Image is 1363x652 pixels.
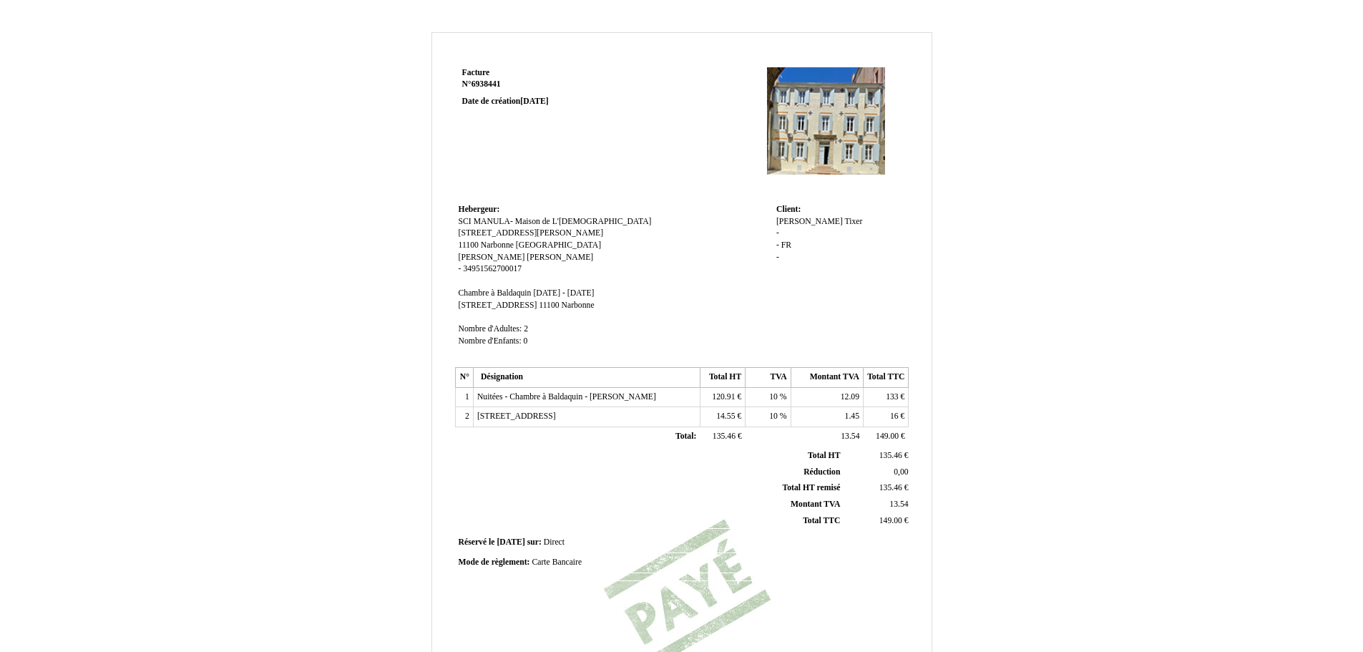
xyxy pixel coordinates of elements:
td: € [843,512,911,529]
img: logo [746,67,905,175]
span: [DATE] [497,537,524,547]
span: 10 [769,412,778,421]
span: Narbonne [562,301,595,310]
th: Montant TVA [791,368,863,388]
span: 1.45 [845,412,859,421]
td: 1 [455,387,473,407]
span: sur: [527,537,542,547]
span: - [776,228,779,238]
td: € [864,407,909,427]
span: Montant TVA [791,500,840,509]
span: Mode de règlement: [459,558,530,567]
td: € [864,427,909,447]
strong: N° [462,79,633,90]
span: Direct [544,537,565,547]
strong: Date de création [462,97,549,106]
th: Total HT [700,368,745,388]
span: 0 [524,336,528,346]
span: 135.46 [879,483,902,492]
span: Total TTC [803,516,840,525]
th: Désignation [473,368,700,388]
span: Hebergeur: [459,205,500,214]
th: Total TTC [864,368,909,388]
span: SCI MANULA- Maison de L'[DEMOGRAPHIC_DATA] [459,217,652,226]
span: Nombre d'Adultes: [459,324,522,334]
span: [DATE] - [DATE] [533,288,594,298]
span: Tixer [845,217,863,226]
span: - [776,253,779,262]
span: [DATE] [520,97,548,106]
span: Total HT remisé [782,483,840,492]
span: Réservé le [459,537,495,547]
td: 2 [455,407,473,427]
span: 6938441 [472,79,501,89]
td: € [700,387,745,407]
span: Total HT [808,451,840,460]
span: 14.55 [716,412,735,421]
td: € [700,407,745,427]
span: 12.09 [841,392,859,402]
span: 11100 [459,240,479,250]
span: 135.46 [713,432,736,441]
span: [PERSON_NAME] [527,253,593,262]
span: - [776,240,779,250]
th: TVA [746,368,791,388]
span: [STREET_ADDRESS][PERSON_NAME] [459,228,604,238]
span: 10 [769,392,778,402]
span: 133 [886,392,899,402]
span: 13.54 [889,500,908,509]
span: 135.46 [879,451,902,460]
span: [PERSON_NAME] [776,217,843,226]
td: € [843,480,911,497]
span: 11100 [539,301,559,310]
span: 120.91 [712,392,735,402]
span: 16 [890,412,899,421]
td: € [700,427,745,447]
td: € [843,448,911,464]
span: 34951562700017 [463,264,522,273]
span: Client: [776,205,801,214]
span: Nuitées - Chambre à Baldaquin - [PERSON_NAME] [477,392,656,402]
span: [GEOGRAPHIC_DATA] [516,240,601,250]
span: FR [781,240,791,250]
span: Nombre d'Enfants: [459,336,522,346]
td: % [746,407,791,427]
td: % [746,387,791,407]
span: 149.00 [879,516,902,525]
span: [STREET_ADDRESS] [459,301,537,310]
span: Total: [675,432,696,441]
span: Narbonne [481,240,514,250]
th: N° [455,368,473,388]
span: Chambre à Baldaquin [459,288,532,298]
td: € [864,387,909,407]
span: Facture [462,68,490,77]
span: - [459,264,461,273]
span: [STREET_ADDRESS] [477,412,556,421]
span: 13.54 [841,432,859,441]
span: 0,00 [894,467,908,477]
span: Réduction [803,467,840,477]
span: Carte Bancaire [532,558,582,567]
span: 149.00 [876,432,899,441]
span: 2 [524,324,528,334]
span: [PERSON_NAME] [459,253,525,262]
